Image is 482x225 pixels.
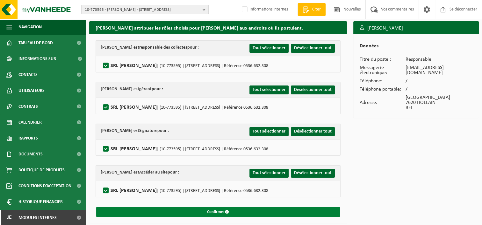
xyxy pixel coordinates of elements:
[367,26,403,31] font: [PERSON_NAME]
[18,162,65,178] span: Boutique de produits
[111,188,268,193] font: SRL [PERSON_NAME]
[360,44,472,52] h2: Données
[249,44,289,53] button: Tout sélectionner
[291,169,335,178] button: Désélectionner tout
[139,128,157,133] strong: Signature
[18,35,53,51] span: Tableau de bord
[249,85,289,94] button: Tout sélectionner
[18,83,45,99] span: Utilisateurs
[101,169,179,176] div: [PERSON_NAME] est pour :
[406,64,472,77] td: [EMAIL_ADDRESS][DOMAIN_NAME]
[157,64,268,68] span: | (10-773595) | [STREET_ADDRESS] | Référence 0536.632.308
[157,188,268,193] span: | (10-773595) | [STREET_ADDRESS] | Référence 0536.632.308
[101,127,169,135] div: [PERSON_NAME] est pour :
[157,105,268,110] span: | (10-773595) | [STREET_ADDRESS] | Référence 0536.632.308
[111,105,268,110] font: SRL [PERSON_NAME]
[18,114,42,130] span: Calendrier
[18,67,38,83] span: Contacts
[406,77,472,85] td: /
[207,210,225,214] font: Confirmer
[111,147,268,152] font: SRL [PERSON_NAME]
[18,178,71,194] span: Conditions d’acceptation
[291,44,335,53] button: Désélectionner tout
[139,87,152,92] strong: gérant
[291,85,335,94] button: Désélectionner tout
[406,55,472,64] td: Responsable
[249,127,289,136] button: Tout sélectionner
[85,5,200,15] span: 10-773595 - [PERSON_NAME] - [STREET_ADDRESS]
[360,64,406,77] td: Messagerie électronique:
[249,169,289,178] button: Tout sélectionner
[139,170,168,175] strong: Accéder au site
[18,146,43,162] span: Documents
[101,44,199,51] div: [PERSON_NAME] est pour :
[360,55,406,64] td: Titre du poste :
[241,5,288,14] label: Informations internes
[18,194,63,210] span: Historique financier
[360,85,406,93] td: Téléphone portable:
[298,3,326,16] a: Citer
[406,93,472,112] td: [GEOGRAPHIC_DATA] 7620 HOLLAIN BEL
[406,85,472,93] td: /
[18,19,42,35] span: Navigation
[18,130,38,146] span: Rapports
[96,207,340,217] button: Confirmer
[360,93,406,112] td: Adresse:
[101,85,163,93] div: [PERSON_NAME] est pour :
[89,21,347,34] h2: [PERSON_NAME] attribuer les rôles choisis pour [PERSON_NAME] aux endroits où ils postulent.
[18,99,38,114] span: Contrats
[81,5,209,14] button: 10-773595 - [PERSON_NAME] - [STREET_ADDRESS]
[157,147,268,152] span: | (10-773595) | [STREET_ADDRESS] | Référence 0536.632.308
[360,77,406,85] td: Téléphone:
[291,127,335,136] button: Désélectionner tout
[18,51,74,67] span: Informations sur l’entreprise
[111,63,268,68] font: SRL [PERSON_NAME]
[311,6,322,13] span: Citer
[139,45,187,50] strong: responsable des collectes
